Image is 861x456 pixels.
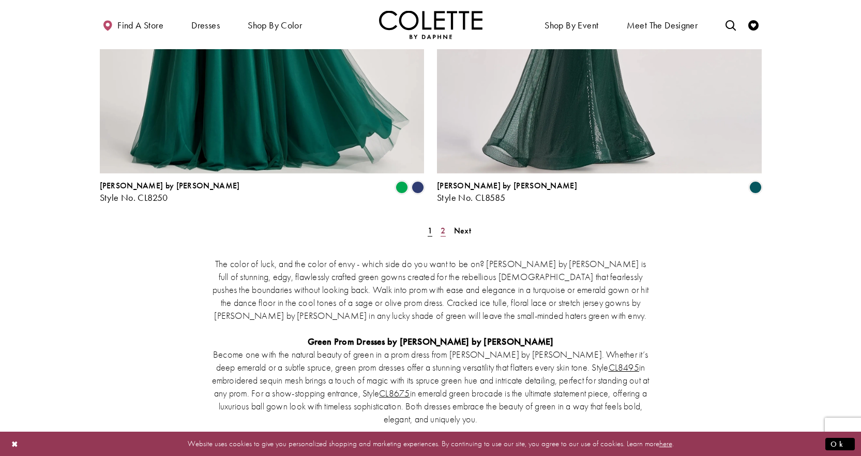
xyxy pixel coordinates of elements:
[749,181,762,194] i: Spruce
[191,20,220,31] span: Dresses
[609,361,639,373] a: CL8495
[245,10,305,39] span: Shop by color
[100,192,168,203] span: Style No. CL8250
[454,225,471,236] span: Next
[379,387,410,399] a: CL8675
[428,225,432,236] span: 1
[451,223,474,238] a: Next Page
[117,20,163,31] span: Find a store
[545,20,598,31] span: Shop By Event
[211,257,651,322] p: The color of luck, and the color of envy - which side do you want to be on? [PERSON_NAME] by [PER...
[396,181,408,194] i: Emerald
[248,20,302,31] span: Shop by color
[746,10,761,39] a: Check Wishlist
[100,180,240,191] span: [PERSON_NAME] by [PERSON_NAME]
[100,10,166,39] a: Find a store
[379,10,482,39] img: Colette by Daphne
[437,181,577,203] div: Colette by Daphne Style No. CL8585
[189,10,222,39] span: Dresses
[425,223,435,238] span: Current Page
[627,20,698,31] span: Meet the designer
[308,335,554,347] strong: Green Prom Dresses by [PERSON_NAME] by [PERSON_NAME]
[412,181,424,194] i: Navy Blue
[659,438,672,449] a: here
[441,225,445,236] span: 2
[100,181,240,203] div: Colette by Daphne Style No. CL8250
[6,435,24,453] button: Close Dialog
[211,348,651,425] p: Become one with the natural beauty of green in a prom dress from [PERSON_NAME] by [PERSON_NAME]. ...
[624,10,701,39] a: Meet the designer
[437,180,577,191] span: [PERSON_NAME] by [PERSON_NAME]
[542,10,601,39] span: Shop By Event
[74,437,787,451] p: Website uses cookies to give you personalized shopping and marketing experiences. By continuing t...
[379,10,482,39] a: Visit Home Page
[825,437,855,450] button: Submit Dialog
[723,10,738,39] a: Toggle search
[437,192,505,203] span: Style No. CL8585
[437,223,448,238] a: Page 2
